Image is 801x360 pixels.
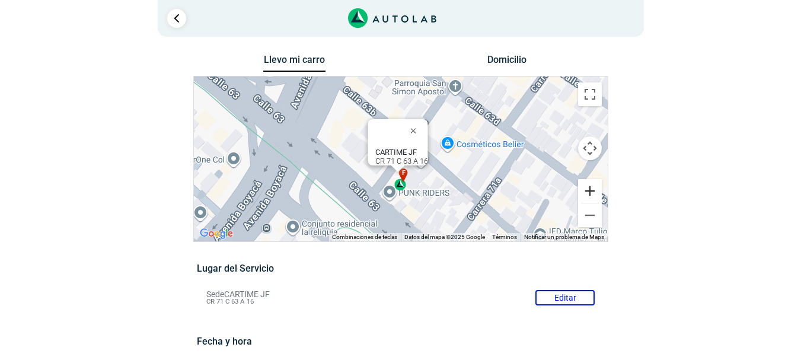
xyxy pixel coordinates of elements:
button: Reducir [578,203,602,227]
button: Domicilio [476,54,538,71]
img: Google [197,226,236,241]
a: Términos [492,234,517,240]
a: Ir al paso anterior [167,9,186,28]
h5: Fecha y hora [197,336,604,347]
button: Combinaciones de teclas [332,233,397,241]
span: f [401,168,405,179]
button: Llevo mi carro [263,54,325,72]
h5: Lugar del Servicio [197,263,604,274]
a: Link al sitio de autolab [348,12,436,23]
b: CARTIME JF [375,148,416,157]
a: Notificar un problema de Maps [524,234,604,240]
div: CR 71 C 63 A 16 [375,148,427,165]
button: Controles de visualización del mapa [578,136,602,160]
button: Cerrar [401,116,430,145]
span: Datos del mapa ©2025 Google [404,234,485,240]
a: Abre esta zona en Google Maps (se abre en una nueva ventana) [197,226,236,241]
button: Cambiar a la vista en pantalla completa [578,82,602,106]
button: Ampliar [578,179,602,203]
